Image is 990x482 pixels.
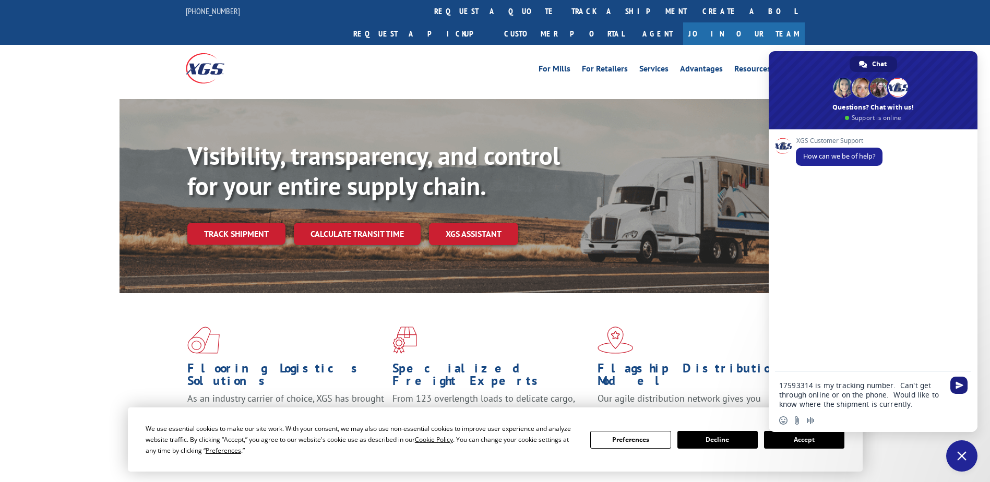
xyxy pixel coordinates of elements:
img: xgs-icon-total-supply-chain-intelligence-red [187,327,220,354]
a: Calculate transit time [294,223,421,245]
p: From 123 overlength loads to delicate cargo, our experienced staff knows the best way to move you... [392,392,590,439]
button: Decline [677,431,758,449]
div: Close chat [946,440,977,472]
button: Preferences [590,431,671,449]
h1: Flooring Logistics Solutions [187,362,385,392]
a: Agent [632,22,683,45]
img: xgs-icon-focused-on-flooring-red [392,327,417,354]
span: Send a file [793,416,801,425]
span: Insert an emoji [779,416,788,425]
span: As an industry carrier of choice, XGS has brought innovation and dedication to flooring logistics... [187,392,384,429]
a: Request a pickup [345,22,496,45]
a: Advantages [680,65,723,76]
img: xgs-icon-flagship-distribution-model-red [598,327,634,354]
span: Send [950,377,968,394]
span: Chat [872,56,887,72]
span: Cookie Policy [415,435,453,444]
h1: Specialized Freight Experts [392,362,590,392]
div: We use essential cookies to make our site work. With your consent, we may also use non-essential ... [146,423,578,456]
a: Resources [734,65,771,76]
a: Join Our Team [683,22,805,45]
a: For Mills [539,65,570,76]
h1: Flagship Distribution Model [598,362,795,392]
span: How can we be of help? [803,152,875,161]
a: For Retailers [582,65,628,76]
b: Visibility, transparency, and control for your entire supply chain. [187,139,560,202]
a: [PHONE_NUMBER] [186,6,240,16]
a: XGS ASSISTANT [429,223,518,245]
textarea: Compose your message... [779,381,944,409]
div: Chat [850,56,897,72]
a: Track shipment [187,223,285,245]
span: XGS Customer Support [796,137,882,144]
span: Audio message [806,416,815,425]
div: Cookie Consent Prompt [128,407,863,472]
a: Services [639,65,669,76]
span: Our agile distribution network gives you nationwide inventory management on demand. [598,392,790,417]
span: Preferences [206,446,241,455]
button: Accept [764,431,844,449]
a: Customer Portal [496,22,632,45]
